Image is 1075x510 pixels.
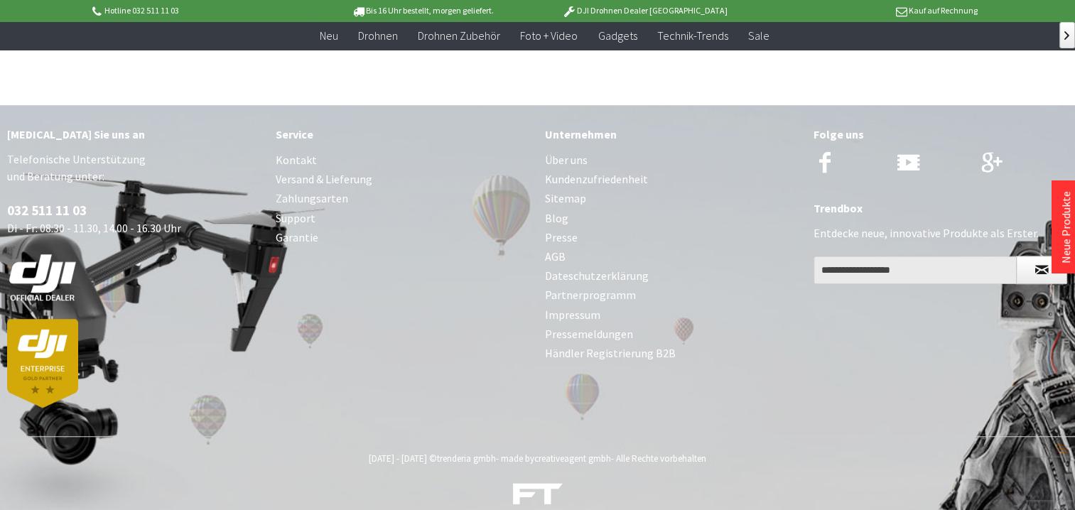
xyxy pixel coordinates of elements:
a: Dateschutzerklärung [545,266,799,286]
a: creativeagent gmbh [534,452,611,465]
span:  [1064,31,1069,40]
p: Entdecke neue, innovative Produkte als Erster. [814,224,1068,242]
a: Foto + Video [510,21,588,50]
span: Gadgets [598,28,637,43]
a: Neue Produkte [1059,191,1073,264]
img: white-dji-schweiz-logo-official_140x140.png [7,254,78,302]
a: Garantie [276,228,530,247]
a: trenderia gmbh [437,452,496,465]
a: Sale [738,21,779,50]
span: Technik-Trends [657,28,728,43]
div: Trendbox [814,199,1068,217]
a: Kundenzufriedenheit [545,170,799,189]
img: dji-partner-enterprise_goldLoJgYOWPUIEBO.png [7,319,78,408]
a: Blog [545,209,799,228]
a: Pressemeldungen [545,325,799,344]
p: Hotline 032 511 11 03 [90,2,311,19]
a: Versand & Lieferung [276,170,530,189]
span: Drohnen [358,28,398,43]
a: DJI Drohnen, Trends & Gadgets Shop [513,484,563,510]
input: Ihre E-Mail Adresse [814,256,1017,284]
p: Telefonische Unterstützung und Beratung unter: Di - Fr: 08:30 - 11.30, 14.00 - 16.30 Uhr [7,151,261,408]
a: Neu [310,21,348,50]
a: Impressum [545,305,799,325]
img: ft-white-trans-footer.png [513,483,563,505]
a: Support [276,209,530,228]
a: Gadgets [588,21,647,50]
p: DJI Drohnen Dealer [GEOGRAPHIC_DATA] [534,2,755,19]
a: 032 511 11 03 [7,202,87,219]
a: Kontakt [276,151,530,170]
span: Sale [747,28,769,43]
a: AGB [545,247,799,266]
div: Service [276,125,530,143]
div: Folge uns [814,125,1068,143]
a: Drohnen [348,21,408,50]
a: Händler Registrierung B2B [545,344,799,363]
span: Foto + Video [520,28,578,43]
div: Unternehmen [545,125,799,143]
a: Technik-Trends [647,21,738,50]
a: Presse [545,228,799,247]
a: Partnerprogramm [545,286,799,305]
a: Zahlungsarten [276,189,530,208]
span: Drohnen Zubehör [418,28,500,43]
div: [MEDICAL_DATA] Sie uns an [7,125,261,143]
button: Newsletter abonnieren [1016,256,1067,284]
p: Bis 16 Uhr bestellt, morgen geliefert. [312,2,534,19]
span: Neu [320,28,338,43]
p: Kauf auf Rechnung [756,2,978,19]
div: [DATE] - [DATE] © - made by - Alle Rechte vorbehalten [11,452,1064,465]
a: Sitemap [545,189,799,208]
a: Drohnen Zubehör [408,21,510,50]
a: Über uns [545,151,799,170]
